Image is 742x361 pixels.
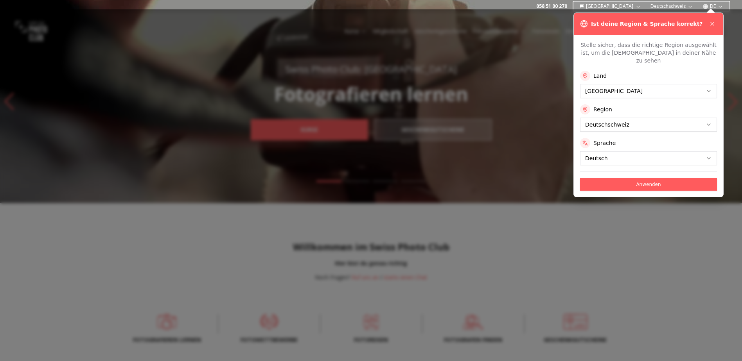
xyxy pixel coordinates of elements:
a: 058 51 00 270 [536,3,567,9]
button: [GEOGRAPHIC_DATA] [577,2,644,11]
h3: Ist deine Region & Sprache korrekt? [591,20,702,28]
label: Sprache [593,139,616,147]
button: Deutschschweiz [647,2,696,11]
p: Stelle sicher, dass die richtige Region ausgewählt ist, um die [DEMOGRAPHIC_DATA] in deiner Nähe ... [580,41,717,64]
button: DE [699,2,726,11]
label: Land [593,72,607,80]
label: Region [593,105,612,113]
button: Anwenden [580,178,717,191]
